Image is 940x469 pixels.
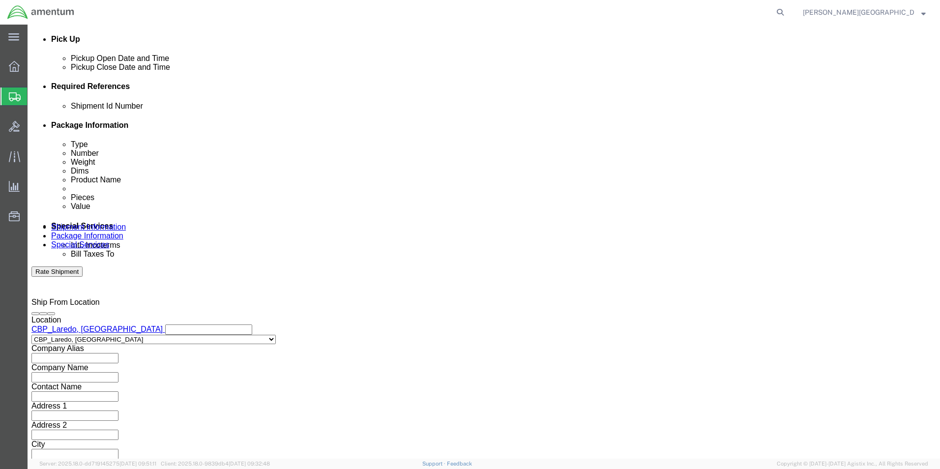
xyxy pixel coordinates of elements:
[803,7,914,18] span: ROMAN TRUJILLO
[229,461,270,467] span: [DATE] 09:32:48
[28,25,940,459] iframe: FS Legacy Container
[161,461,270,467] span: Client: 2025.18.0-9839db4
[7,5,75,20] img: logo
[447,461,472,467] a: Feedback
[422,461,447,467] a: Support
[802,6,926,18] button: [PERSON_NAME][GEOGRAPHIC_DATA]
[119,461,156,467] span: [DATE] 09:51:11
[777,460,928,468] span: Copyright © [DATE]-[DATE] Agistix Inc., All Rights Reserved
[39,461,156,467] span: Server: 2025.18.0-dd719145275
